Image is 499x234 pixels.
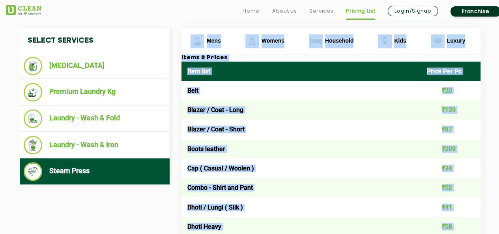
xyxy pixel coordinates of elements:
td: ₹139 [421,100,481,120]
td: ₹41 [421,197,481,217]
span: Mens [207,37,221,44]
td: Dhoti / Lungi ( Silk ) [181,197,421,217]
li: Steam Press [24,162,166,181]
img: Laundry - Wash & Fold [24,109,42,128]
img: Dry Cleaning [24,57,42,75]
td: ₹52 [421,178,481,197]
li: Premium Laundry Kg [24,83,166,101]
img: Womens [245,34,259,48]
td: ₹209 [421,139,481,159]
span: Kids [394,37,406,44]
li: Laundry - Wash & Iron [24,136,166,154]
td: Blazer / Coat - Short [181,120,421,139]
img: Household [309,34,323,48]
h4: Select Services [20,28,170,53]
li: [MEDICAL_DATA] [24,57,166,75]
img: Laundry - Wash & Iron [24,136,42,154]
a: Home [243,6,260,16]
td: Boots leather [181,139,421,159]
th: Price Per Pc [421,62,481,81]
a: About us [272,6,297,16]
td: Blazer / Coat - Long [181,100,421,120]
td: ₹20 [421,81,481,100]
th: Item list [181,62,421,81]
img: UClean Laundry and Dry Cleaning [6,5,41,15]
td: Belt [181,81,421,100]
a: Login/Signup [388,6,438,16]
img: Kids [378,34,392,48]
td: Cap ( Casual / Woolen ) [181,159,421,178]
img: Mens [191,34,204,48]
td: ₹34 [421,159,481,178]
span: Luxury [447,37,465,44]
a: Pricing List [346,6,375,16]
li: Laundry - Wash & Fold [24,109,166,128]
a: Services [309,6,333,16]
td: ₹87 [421,120,481,139]
img: Luxury [431,34,445,48]
td: Combo - Shirt and Pant [181,178,421,197]
img: Steam Press [24,162,42,181]
span: Household [325,37,353,44]
h3: Items & Prices [181,54,480,62]
span: Womens [262,37,284,44]
img: Premium Laundry Kg [24,83,42,101]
